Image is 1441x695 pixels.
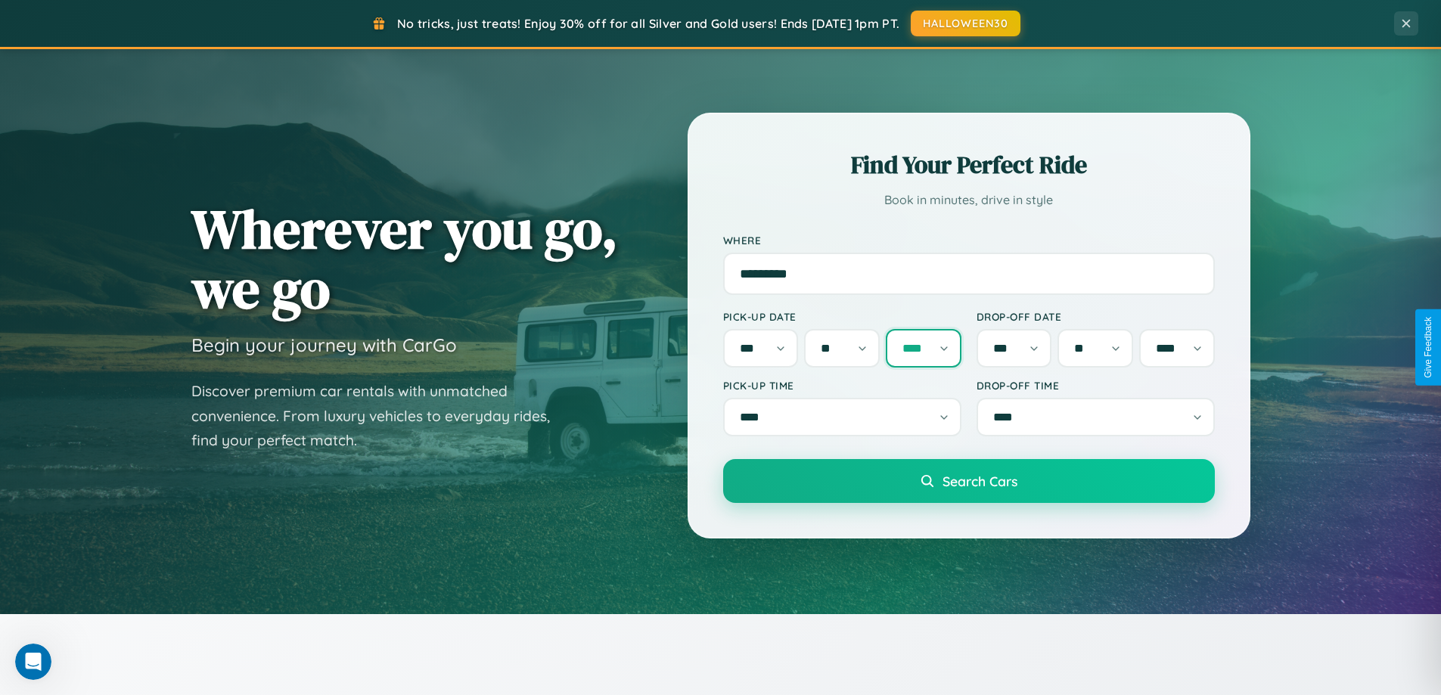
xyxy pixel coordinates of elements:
[723,234,1215,247] label: Where
[723,459,1215,503] button: Search Cars
[191,334,457,356] h3: Begin your journey with CarGo
[723,310,961,323] label: Pick-up Date
[723,148,1215,182] h2: Find Your Perfect Ride
[15,644,51,680] iframe: Intercom live chat
[911,11,1020,36] button: HALLOWEEN30
[977,379,1215,392] label: Drop-off Time
[723,379,961,392] label: Pick-up Time
[191,379,570,453] p: Discover premium car rentals with unmatched convenience. From luxury vehicles to everyday rides, ...
[977,310,1215,323] label: Drop-off Date
[191,199,618,318] h1: Wherever you go, we go
[723,189,1215,211] p: Book in minutes, drive in style
[397,16,899,31] span: No tricks, just treats! Enjoy 30% off for all Silver and Gold users! Ends [DATE] 1pm PT.
[943,473,1017,489] span: Search Cars
[1423,317,1433,378] div: Give Feedback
